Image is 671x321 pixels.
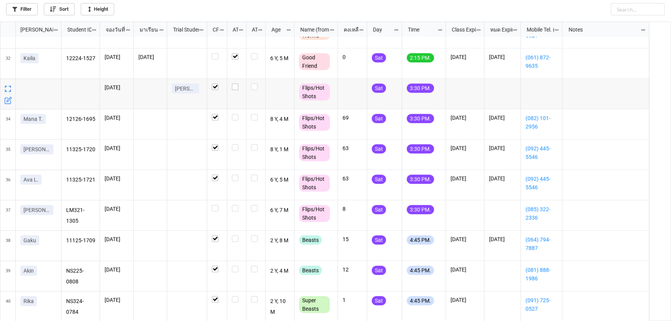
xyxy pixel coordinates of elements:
a: Filter [6,3,38,15]
p: Gaku [23,236,36,244]
div: Flips/Hot Shots [299,205,330,222]
div: Flips/Hot Shots [299,83,330,100]
div: Student ID (from [PERSON_NAME] Name) [63,25,92,34]
p: 63 [343,175,362,182]
span: 36 [6,170,10,200]
p: LM321-1305 [66,205,95,226]
div: 3:30 PM. [407,175,434,184]
p: [PERSON_NAME] [23,206,50,214]
div: Age [267,25,286,34]
div: มาเรียน [135,25,159,34]
p: [DATE] [489,175,516,182]
p: [DATE] [451,235,480,243]
p: [DATE] [138,53,162,61]
p: NS324-0784 [66,296,95,317]
div: 4:45 PM. [407,296,434,305]
p: [DATE] [105,83,129,91]
p: [DATE] [489,114,516,121]
a: (064) 794-7887 [526,235,558,252]
div: Sat [372,175,386,184]
div: [PERSON_NAME] Name [16,25,53,34]
a: (081) 888-1986 [526,266,558,283]
p: NS225-0808 [66,266,95,286]
div: Beasts [299,235,322,244]
div: Mobile Tel. (from Nick Name) [522,25,554,34]
p: 6 Y, 5 M [270,53,290,64]
div: Notes [564,25,641,34]
div: Beasts [299,266,322,275]
p: 0 [343,53,362,61]
p: [DATE] [105,114,129,121]
p: 6 Y, 7 M [270,205,290,216]
a: (085) 322-2336 [526,205,558,222]
div: Sat [372,235,386,244]
p: [DATE] [451,53,480,61]
div: Sat [372,83,386,93]
div: ATK [247,25,258,34]
span: 35 [6,140,10,170]
div: Trial Student [168,25,199,34]
div: Flips/Hot Shots [299,175,330,191]
p: [PERSON_NAME] [175,85,196,92]
p: [DATE] [451,144,480,152]
a: (092) 445-5546 [526,175,558,191]
p: [DATE] [451,266,480,273]
div: 3:30 PM. [407,114,434,123]
p: Ava L. [23,176,38,183]
p: 12126-1695 [66,114,95,125]
p: 11325-1720 [66,144,95,155]
p: 11325-1721 [66,175,95,185]
div: Sat [372,296,386,305]
p: [DATE] [489,144,516,152]
p: [DATE] [105,296,129,304]
span: 34 [6,109,10,139]
div: 3:30 PM. [407,83,434,93]
span: 32 [6,48,10,78]
p: Kaila [23,54,35,62]
div: Time [403,25,438,34]
div: จองวันที่ [101,25,126,34]
p: 11125-1709 [66,235,95,246]
div: Sat [372,144,386,153]
p: 1 [343,296,362,304]
p: 63 [343,144,362,152]
div: Flips/Hot Shots [299,144,330,161]
p: [DATE] [105,235,129,243]
p: [DATE] [105,205,129,213]
div: หมด Expired date (from [PERSON_NAME] Name) [486,25,513,34]
p: [DATE] [489,235,516,243]
p: [DATE] [489,53,516,61]
div: 3:30 PM. [407,144,434,153]
p: 15 [343,235,362,243]
a: Sort [44,3,75,15]
span: 39 [6,261,10,291]
a: Height [81,3,114,15]
div: 3:30 PM. [407,205,434,214]
div: 4:45 PM. [407,235,434,244]
p: 12 [343,266,362,273]
p: [DATE] [451,114,480,121]
input: Search... [611,3,665,15]
a: (092) 445-5546 [526,144,558,161]
div: คงเหลือ (from Nick Name) [339,25,359,34]
div: Flips/Hot Shots [299,114,330,131]
p: Akin [23,267,34,274]
div: Super Beasts [299,296,330,313]
div: 2:15 PM. [407,53,434,62]
a: (082) 101-2956 [526,114,558,131]
div: Name (from Class) [296,25,330,34]
p: Mana T. [23,115,43,123]
p: 2 Y, 8 M [270,235,290,246]
p: [DATE] [451,296,480,304]
p: [DATE] [105,144,129,152]
p: [DATE] [105,53,129,61]
p: [DATE] [105,175,129,182]
p: 8 [343,205,362,213]
div: 4:45 PM. [407,266,434,275]
div: grid [0,22,62,37]
div: Class Expiration [447,25,476,34]
div: Sat [372,266,386,275]
p: 2 Y, 10 M [270,296,290,317]
div: ATT [228,25,239,34]
p: 12224-1527 [66,53,95,64]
